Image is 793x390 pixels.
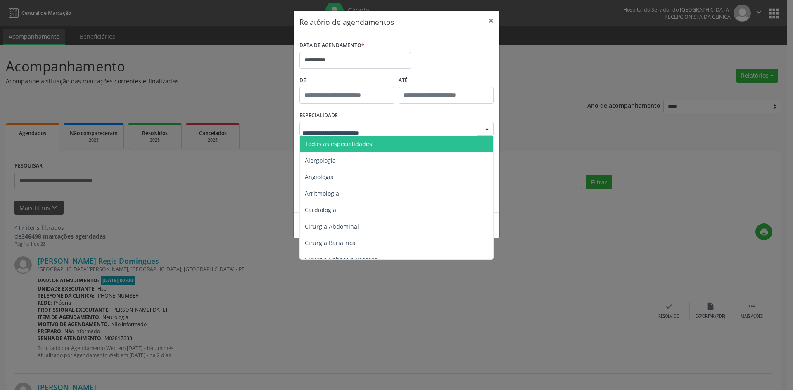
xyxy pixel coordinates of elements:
[399,74,494,87] label: ATÉ
[305,156,336,164] span: Alergologia
[305,173,334,181] span: Angiologia
[305,206,336,214] span: Cardiologia
[305,255,378,263] span: Cirurgia Cabeça e Pescoço
[299,109,338,122] label: ESPECIALIDADE
[305,189,339,197] span: Arritmologia
[299,39,364,52] label: DATA DE AGENDAMENTO
[299,74,394,87] label: De
[305,140,372,148] span: Todas as especialidades
[305,222,359,230] span: Cirurgia Abdominal
[305,239,356,247] span: Cirurgia Bariatrica
[299,17,394,27] h5: Relatório de agendamentos
[483,11,499,31] button: Close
